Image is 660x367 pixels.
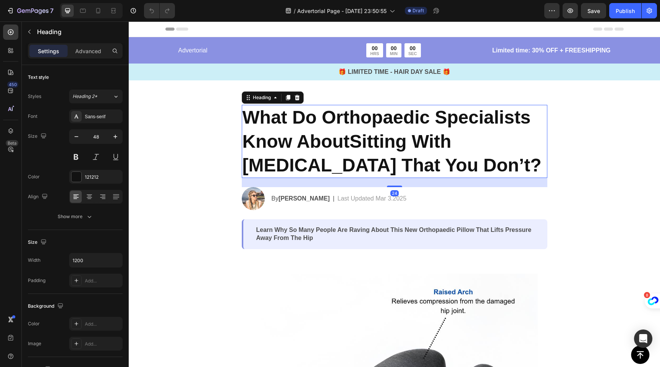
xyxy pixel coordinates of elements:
p: HRS [241,30,250,34]
p: 🎁 LIMITED TIME - HAIR DAY SALE 🎁 [1,46,531,55]
button: Show more [28,210,123,223]
div: Show more [58,213,93,220]
span: / [294,7,296,15]
span: Save [587,8,600,14]
div: Undo/Redo [144,3,175,18]
div: Image [28,340,41,347]
div: Styles [28,93,41,100]
div: Size [28,237,48,248]
div: Background [28,301,65,312]
p: Settings [38,47,59,55]
button: Save [581,3,606,18]
div: Size [28,131,48,142]
div: 00 [280,23,288,30]
p: Learn Why So Many People Are Raving About This New Orthopaedic Pillow That Lifts Pressure Away Fr... [128,205,406,221]
div: 00 [241,23,250,30]
div: Sans-serif [85,113,121,120]
div: Padding [28,277,45,284]
div: 450 [7,82,18,88]
p: Heading [37,27,120,36]
button: Publish [609,3,641,18]
span: Draft [412,7,424,14]
img: gempages_585751277816775515-5bd24ae8-ad91-4a47-bf62-d13d74f2d970.png [113,166,136,189]
div: Color [28,320,40,327]
div: Color [28,173,40,180]
iframe: Design area [129,21,660,367]
div: 00 [261,23,269,30]
div: Align [28,192,49,202]
div: Add... [85,277,121,284]
p: Last Updated Mar 3.2025 [209,173,278,182]
div: Beta [6,140,18,146]
strong: [PERSON_NAME] [150,174,201,180]
p: Advanced [75,47,101,55]
div: Open Intercom Messenger [634,329,652,348]
div: Width [28,257,40,264]
div: Text style [28,74,49,81]
p: SEC [280,30,288,34]
div: Publish [616,7,635,15]
div: Add... [85,321,121,328]
div: Add... [85,341,121,347]
button: Heading 2* [69,90,123,103]
div: 24 [262,169,270,175]
p: By [143,173,201,182]
p: 7 [50,6,53,15]
input: Auto [70,253,122,267]
p: Limited time: 30% OFF + FREESHIPPING [340,24,482,34]
p: MIN [261,30,269,34]
p: | [204,173,205,182]
strong: What Do Orthopaedic Specialists Know AboutSitting With [MEDICAL_DATA] That You Don’t? [114,86,413,154]
div: Font [28,113,37,120]
span: Advertorial Page - [DATE] 23:50:55 [297,7,387,15]
div: Heading [123,73,144,80]
span: Heading 2* [73,93,97,100]
button: 7 [3,3,57,18]
div: 121212 [85,174,121,181]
